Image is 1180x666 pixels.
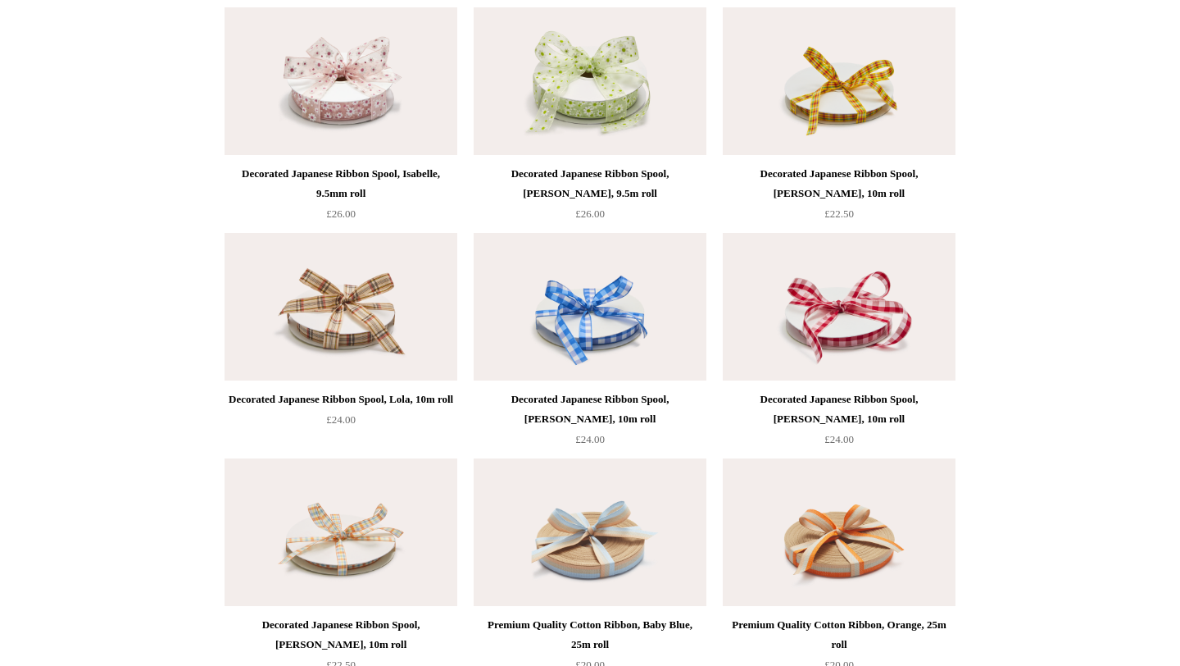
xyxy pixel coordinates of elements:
a: Decorated Japanese Ribbon Spool, Nancy, 10m roll Decorated Japanese Ribbon Spool, Nancy, 10m roll [723,233,955,381]
img: Decorated Japanese Ribbon Spool, Jean, 10m roll [723,7,955,155]
div: Premium Quality Cotton Ribbon, Orange, 25m roll [727,615,951,655]
a: Decorated Japanese Ribbon Spool, Sally, 9.5m roll Decorated Japanese Ribbon Spool, Sally, 9.5m roll [474,7,706,155]
span: £24.00 [575,433,605,445]
div: Decorated Japanese Ribbon Spool, [PERSON_NAME], 10m roll [229,615,453,655]
a: Decorated Japanese Ribbon Spool, [PERSON_NAME], 10m roll £24.00 [723,390,955,457]
a: Decorated Japanese Ribbon Spool, Lola, 10m roll Decorated Japanese Ribbon Spool, Lola, 10m roll [225,233,457,381]
img: Decorated Japanese Ribbon Spool, Isabelle, 9.5mm roll [225,7,457,155]
a: Decorated Japanese Ribbon Spool, [PERSON_NAME], 9.5m roll £26.00 [474,164,706,231]
div: Decorated Japanese Ribbon Spool, Isabelle, 9.5mm roll [229,164,453,203]
a: Decorated Japanese Ribbon Spool, Peggy, 10m roll Decorated Japanese Ribbon Spool, Peggy, 10m roll [225,458,457,606]
a: Decorated Japanese Ribbon Spool, Wendy, 10m roll Decorated Japanese Ribbon Spool, Wendy, 10m roll [474,233,706,381]
img: Decorated Japanese Ribbon Spool, Wendy, 10m roll [474,233,706,381]
a: Decorated Japanese Ribbon Spool, Jean, 10m roll Decorated Japanese Ribbon Spool, Jean, 10m roll [723,7,955,155]
img: Premium Quality Cotton Ribbon, Baby Blue, 25m roll [474,458,706,606]
img: Decorated Japanese Ribbon Spool, Sally, 9.5m roll [474,7,706,155]
a: Decorated Japanese Ribbon Spool, [PERSON_NAME], 10m roll £22.50 [723,164,955,231]
span: £24.00 [326,413,356,426]
a: Decorated Japanese Ribbon Spool, Isabelle, 9.5mm roll Decorated Japanese Ribbon Spool, Isabelle, ... [225,7,457,155]
span: £26.00 [326,208,356,220]
img: Decorated Japanese Ribbon Spool, Peggy, 10m roll [225,458,457,606]
a: Decorated Japanese Ribbon Spool, Lola, 10m roll £24.00 [225,390,457,457]
img: Decorated Japanese Ribbon Spool, Lola, 10m roll [225,233,457,381]
span: £22.50 [824,208,854,220]
span: £24.00 [824,433,854,445]
div: Decorated Japanese Ribbon Spool, [PERSON_NAME], 10m roll [478,390,702,429]
div: Decorated Japanese Ribbon Spool, Lola, 10m roll [229,390,453,409]
div: Decorated Japanese Ribbon Spool, [PERSON_NAME], 10m roll [727,390,951,429]
div: Premium Quality Cotton Ribbon, Baby Blue, 25m roll [478,615,702,655]
div: Decorated Japanese Ribbon Spool, [PERSON_NAME], 9.5m roll [478,164,702,203]
span: £26.00 [575,208,605,220]
img: Decorated Japanese Ribbon Spool, Nancy, 10m roll [723,233,955,381]
a: Premium Quality Cotton Ribbon, Orange, 25m roll Premium Quality Cotton Ribbon, Orange, 25m roll [723,458,955,606]
a: Decorated Japanese Ribbon Spool, Isabelle, 9.5mm roll £26.00 [225,164,457,231]
a: Decorated Japanese Ribbon Spool, [PERSON_NAME], 10m roll £24.00 [474,390,706,457]
img: Premium Quality Cotton Ribbon, Orange, 25m roll [723,458,955,606]
a: Premium Quality Cotton Ribbon, Baby Blue, 25m roll Premium Quality Cotton Ribbon, Baby Blue, 25m ... [474,458,706,606]
div: Decorated Japanese Ribbon Spool, [PERSON_NAME], 10m roll [727,164,951,203]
